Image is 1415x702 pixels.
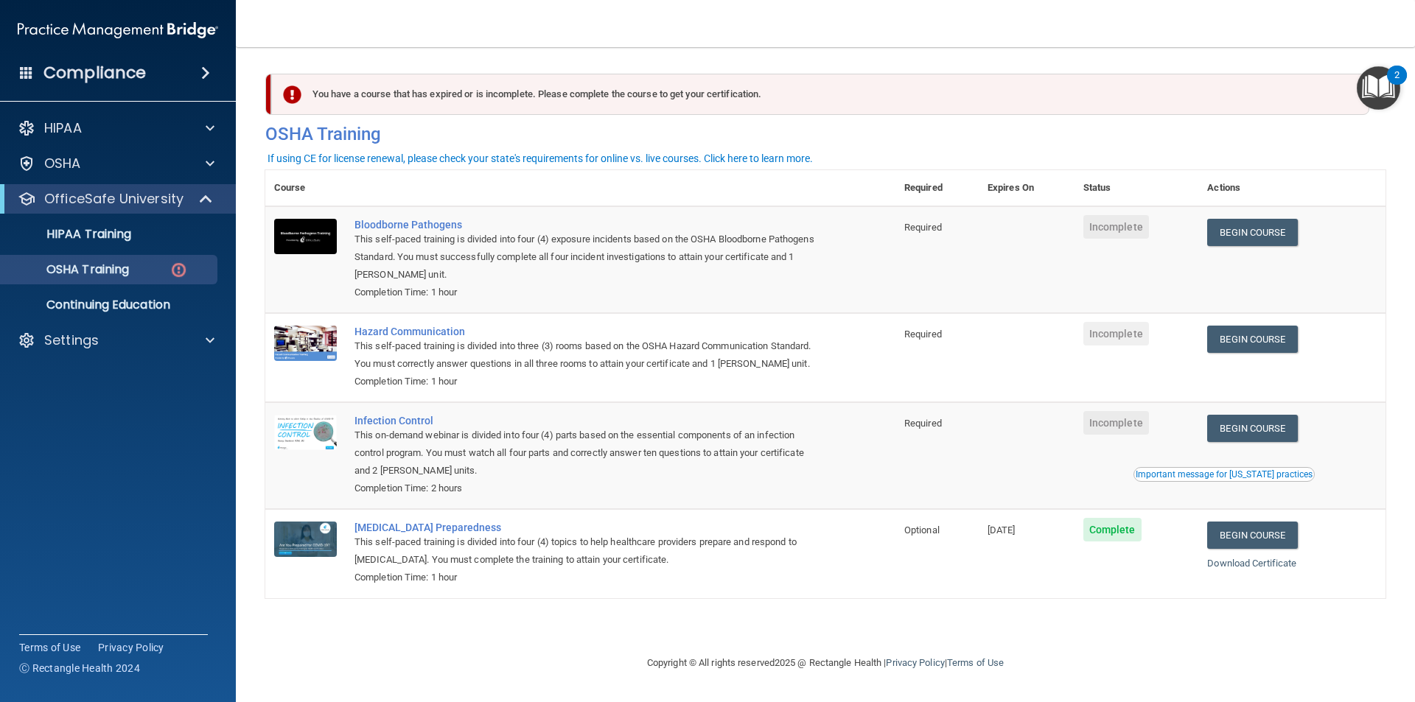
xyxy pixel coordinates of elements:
[18,190,214,208] a: OfficeSafe University
[895,170,979,206] th: Required
[354,337,822,373] div: This self-paced training is divided into three (3) rooms based on the OSHA Hazard Communication S...
[988,524,1016,536] span: [DATE]
[18,331,214,349] a: Settings
[283,85,301,104] img: exclamation-circle-solid-danger.72ef9ffc.png
[44,331,99,349] p: Settings
[354,231,822,284] div: This self-paced training is divided into four (4) exposure incidents based on the OSHA Bloodborne...
[1160,597,1397,656] iframe: Drift Widget Chat Controller
[1083,322,1149,345] span: Incomplete
[265,124,1386,144] h4: OSHA Training
[44,155,81,172] p: OSHA
[354,284,822,301] div: Completion Time: 1 hour
[1207,415,1297,442] a: Begin Course
[10,227,131,242] p: HIPAA Training
[354,326,822,337] a: Hazard Communication
[1133,467,1315,482] button: Read this if you are a dental practitioner in the state of CA
[265,151,815,166] button: If using CE for license renewal, please check your state's requirements for online vs. live cours...
[10,298,211,312] p: Continuing Education
[10,262,129,277] p: OSHA Training
[98,640,164,655] a: Privacy Policy
[354,533,822,569] div: This self-paced training is divided into four (4) topics to help healthcare providers prepare and...
[44,190,184,208] p: OfficeSafe University
[904,222,942,233] span: Required
[268,153,813,164] div: If using CE for license renewal, please check your state's requirements for online vs. live cours...
[19,661,140,675] span: Ⓒ Rectangle Health 2024
[354,219,822,231] a: Bloodborne Pathogens
[556,639,1094,687] div: Copyright © All rights reserved 2025 @ Rectangle Health | |
[1198,170,1386,206] th: Actions
[19,640,80,655] a: Terms of Use
[886,657,944,668] a: Privacy Policy
[43,63,146,83] h4: Compliance
[354,569,822,586] div: Completion Time: 1 hour
[354,427,822,480] div: This on-demand webinar is divided into four (4) parts based on the essential components of an inf...
[1075,170,1199,206] th: Status
[1207,326,1297,353] a: Begin Course
[354,480,822,497] div: Completion Time: 2 hours
[1207,522,1297,549] a: Begin Course
[354,373,822,390] div: Completion Time: 1 hour
[44,119,82,137] p: HIPAA
[1083,518,1142,541] span: Complete
[1357,66,1400,110] button: Open Resource Center, 2 new notifications
[18,155,214,172] a: OSHA
[1083,215,1149,239] span: Incomplete
[18,15,218,45] img: PMB logo
[18,119,214,137] a: HIPAA
[1136,470,1313,479] div: Important message for [US_STATE] practices
[271,74,1369,115] div: You have a course that has expired or is incomplete. Please complete the course to get your certi...
[904,329,942,340] span: Required
[170,261,188,279] img: danger-circle.6113f641.png
[354,415,822,427] a: Infection Control
[1394,75,1400,94] div: 2
[1207,558,1296,569] a: Download Certificate
[265,170,346,206] th: Course
[904,524,940,536] span: Optional
[904,418,942,429] span: Required
[947,657,1004,668] a: Terms of Use
[979,170,1075,206] th: Expires On
[1207,219,1297,246] a: Begin Course
[1083,411,1149,435] span: Incomplete
[354,522,822,533] a: [MEDICAL_DATA] Preparedness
